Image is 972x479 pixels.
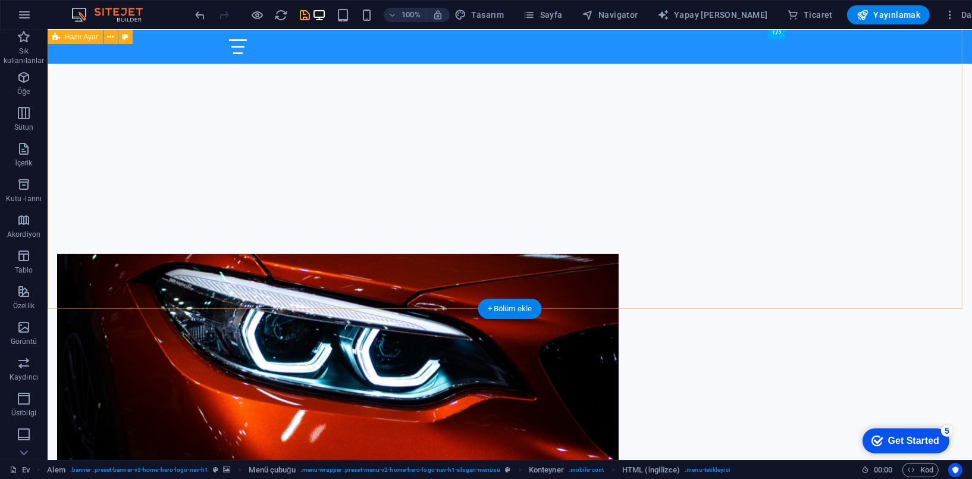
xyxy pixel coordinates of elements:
div: 5 [88,2,100,14]
span: .menu-tetikleyici [685,463,730,477]
img: Editör Logosu [68,8,158,22]
span: Hazır Ayar [65,33,98,40]
p: Tablo [15,265,33,275]
div: Get Started [35,13,86,24]
font: Tasarım [471,10,504,20]
div: + Bölüm ekle [478,299,542,319]
p: Üstbilgi [11,408,36,418]
span: .menu-wrapper .preset-menu-v2-home-hero-logo-nav-h1-slogan-menüsü [300,463,500,477]
p: Görüntü [11,337,37,346]
button: Kullanıcı merkezli [948,463,962,477]
i: Reload page [275,8,289,22]
button: Kod [902,463,939,477]
span: : [882,465,884,474]
span: . banner .preset-banner-v3-home-hero-logo-nav-h1 [70,463,208,477]
font: Ticaret [804,10,833,20]
div: Get Started 5 items remaining, 0% complete [10,6,96,31]
p: Altbilgi [12,444,36,453]
i: This element is a customizable preset [505,467,510,473]
font: Kod [920,463,933,477]
a: Click to cancel selection. Double-click to open Pages [10,463,30,477]
button: Tasarım [450,5,509,24]
p: Sütun [14,123,34,132]
button: Yayınlamak [847,5,930,24]
span: . mobile-cont [569,463,604,477]
span: Click to select. Double-click to edit [529,463,564,477]
button: Sayfa [518,5,567,24]
button: Click here to leave preview mode and continue editing [250,8,265,22]
button: Yapay [PERSON_NAME] [653,5,773,24]
p: Öğe [17,87,30,96]
span: Click to select. Double-click to edit [47,463,65,477]
font: Sayfa [540,10,563,20]
div: Design (Ctrl+Alt+Y) [450,5,509,24]
span: Click to select. Double-click to edit [622,463,680,477]
h6: Session time [861,463,893,477]
button: Ticaret [782,5,838,24]
h6: 100% [402,8,421,22]
font: Yapay [PERSON_NAME] [674,10,768,20]
i: Undo: Move elements (Ctrl+Z) [194,8,208,22]
button: geri almak [193,8,208,22]
p: Özellik [13,301,35,311]
button: Navigator [577,5,643,24]
p: Akordiyon [7,230,40,239]
span: Click to select. Double-click to edit [249,463,295,477]
i: Save (Ctrl+S) [299,8,312,22]
nav: breadcrumb [47,463,730,477]
i: This element contains a background [223,467,230,473]
p: Kaydırıcı [10,372,38,382]
p: Kutu -larını [6,194,42,204]
i: This element is a customizable preset [213,467,218,473]
button: Yeni -den yükle [274,8,289,22]
font: Navigator [598,10,638,20]
button: kurtarmak [298,8,312,22]
i: On resize automatically adjust zoom level to fit chosen device. [432,10,443,20]
p: İçerik [15,158,32,168]
span: 00 00 [874,463,892,477]
font: Ev [22,463,30,477]
font: Yayınlamak [873,10,920,20]
button: 100% [384,8,426,22]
